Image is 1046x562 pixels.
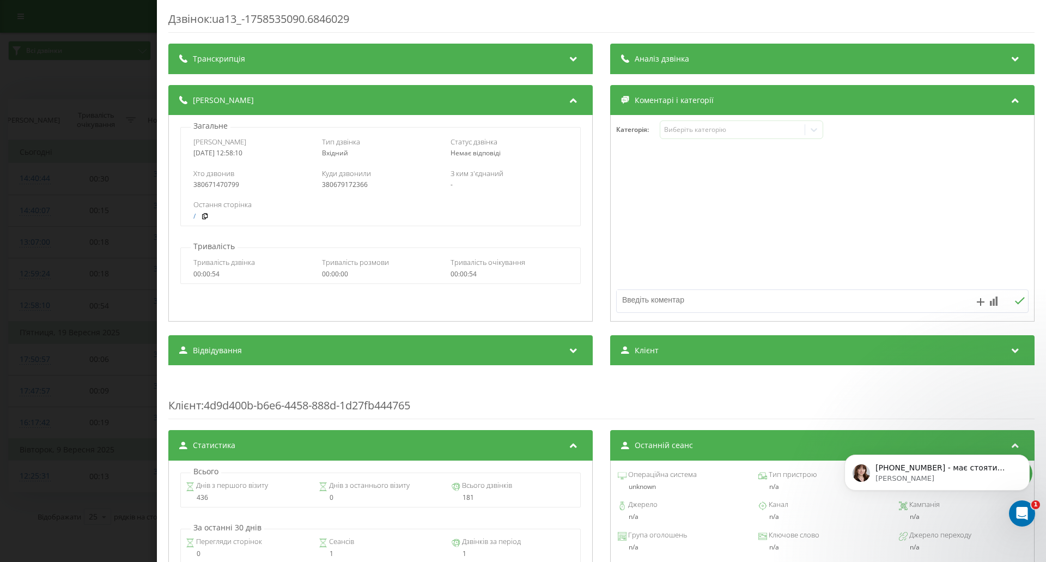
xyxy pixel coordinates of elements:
[9,219,179,441] div: [PHONE_NUMBER] - має стояти переадресація до нас, зараз її немаєдля [GEOGRAPHIC_DATA]:##002# на т...
[319,494,442,501] div: 0
[635,95,714,106] span: Коментарі і категорії
[136,122,209,146] div: а 0679172366
[194,480,268,491] span: Днів з першого візиту
[31,6,48,23] img: Profile image for Olga
[168,398,201,413] span: Клієнт
[618,483,746,491] div: unknown
[193,257,255,267] span: Тривалість дзвінка
[176,104,200,114] div: дивно
[168,11,1035,33] div: Дзвінок : ua13_-1758535090.6846029
[460,480,512,491] span: Всього дзвінків
[627,530,687,541] span: Група оголошень
[193,137,246,147] span: [PERSON_NAME]
[17,226,170,247] div: [PHONE_NUMBER] - має стояти переадресація до нас, зараз її немає
[322,257,389,267] span: Тривалість розмови
[7,4,28,25] button: go back
[635,345,659,356] span: Клієнт
[910,543,1027,551] div: n/a
[193,440,235,451] span: Статистика
[451,270,568,278] div: 00:00:54
[635,53,689,64] span: Аналіз дзвінка
[322,181,439,189] div: 380679172366
[322,168,371,178] span: Куди дзвонили
[34,357,43,366] button: вибір GIF-файлів
[193,270,311,278] div: 00:00:54
[319,550,442,558] div: 1
[193,149,311,157] div: [DATE] 12:58:10
[758,513,886,521] div: n/a
[191,120,230,131] p: Загальне
[17,161,139,172] div: Ви зробили все що я описала?
[9,187,209,220] div: Олександр каже…
[627,469,697,480] span: Операційна система
[17,280,168,299] i: # і виклик - поставити переадр. до нас
[193,213,196,220] a: /
[635,440,693,451] span: Останній сеанс
[452,550,575,558] div: 1
[618,513,746,521] div: n/a
[618,543,746,551] div: n/a
[664,125,800,134] div: Виберіть категорію
[322,270,439,278] div: 00:00:00
[9,54,179,88] div: Запрацював лише 380939172366 із трьох
[168,376,1035,419] div: : 4d9d400b-b6e6-4458-888d-1d27fb444765
[322,148,348,158] span: Вхідний
[193,345,242,356] span: Відвідування
[828,432,1046,533] iframe: Intercom notifications повідомлення
[17,357,26,366] button: Вибір емодзі
[451,168,503,178] span: З ким з'єднаний
[9,21,209,54] div: Олександр каже…
[322,137,360,147] span: Тип дзвінка
[186,550,309,558] div: 0
[9,54,209,97] div: Olga каже…
[52,357,60,366] button: Завантажити вкладений файл
[186,494,309,501] div: 436
[53,14,86,25] p: У мережі
[17,247,170,301] div: для [GEOGRAPHIC_DATA]:
[194,536,262,547] span: Перегляди сторінок
[327,536,354,547] span: Сеансів
[460,536,521,547] span: Дзвінків за період
[452,494,575,501] div: 181
[187,353,204,370] button: Надіслати повідомлення…
[451,257,525,267] span: Тривалість очікування
[193,95,254,106] span: [PERSON_NAME]
[758,483,886,491] div: n/a
[1031,500,1040,509] span: 1
[94,28,200,39] div: Принаймні я бачу дзвінки)
[9,154,209,187] div: Olga каже…
[167,97,209,121] div: дивно
[9,122,209,155] div: Олександр каже…
[767,499,788,510] span: Канал
[9,219,209,465] div: Olga каже…
[193,53,245,64] span: Транскрипція
[758,543,886,551] div: n/a
[191,466,221,477] p: Всього
[17,306,170,339] div: [PHONE_NUMBER] - має стояти переадресація до нас, зараз її немає і голосове що немає коштів
[85,21,209,45] div: Принаймні я бачу дзвінки)
[53,5,124,14] h1: [PERSON_NAME]
[193,181,311,189] div: 380671470799
[191,522,264,533] p: За останні 30 днів
[908,530,971,541] span: Джерело переходу
[94,187,209,211] div: на нього ж наче працює
[451,181,568,189] div: -
[171,4,191,25] button: Головна
[451,148,501,158] span: Немає відповіді
[191,4,211,24] div: Закрити
[767,469,817,480] span: Тип пристрою
[17,248,168,299] b: ##002# на телефоні і виклик - зняти зайві переадр. і потім 0981662610
[193,168,234,178] span: Хто дзвонив
[451,137,497,147] span: Статус дзвінка
[9,154,148,178] div: Ви зробили все що я описала?
[191,241,238,252] p: Тривалість
[1009,500,1035,527] iframe: Intercom live chat
[627,499,658,510] span: Джерело
[9,97,209,122] div: Олександр каже…
[69,357,78,366] button: Start recording
[767,530,819,541] span: Ключове слово
[102,194,200,204] div: на нього ж наче працює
